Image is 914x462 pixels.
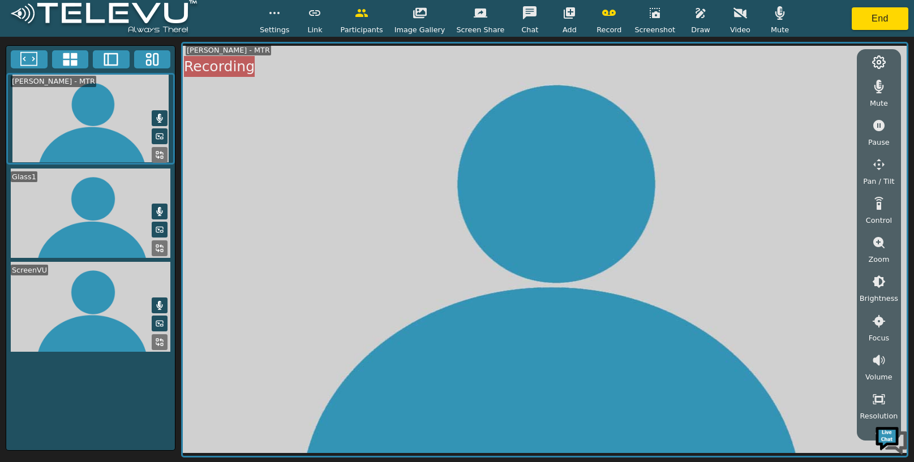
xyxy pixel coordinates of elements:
[691,24,710,35] span: Draw
[152,222,168,238] button: Picture in Picture
[868,254,889,265] span: Zoom
[152,316,168,331] button: Picture in Picture
[11,171,37,182] div: Glass1
[152,110,168,126] button: Mute
[771,24,789,35] span: Mute
[866,215,892,226] span: Control
[152,334,168,350] button: Replace Feed
[521,24,538,35] span: Chat
[307,24,322,35] span: Link
[186,45,271,55] div: [PERSON_NAME] - MTR
[863,176,894,187] span: Pan / Tilt
[152,204,168,219] button: Mute
[134,50,171,68] button: Three Window Medium
[597,24,621,35] span: Record
[152,297,168,313] button: Mute
[152,128,168,144] button: Picture in Picture
[184,56,255,77] div: Recording
[563,24,577,35] span: Add
[340,24,383,35] span: Participants
[456,24,504,35] span: Screen Share
[260,24,290,35] span: Settings
[868,137,890,148] span: Pause
[852,7,908,30] button: End
[865,372,892,382] span: Volume
[874,422,908,456] img: Chat Widget
[860,293,898,304] span: Brightness
[152,240,168,256] button: Replace Feed
[634,24,675,35] span: Screenshot
[11,265,48,275] div: ScreenVU
[93,50,130,68] button: Two Window Medium
[52,50,89,68] button: 4x4
[730,24,750,35] span: Video
[870,98,888,109] span: Mute
[394,24,445,35] span: Image Gallery
[152,147,168,163] button: Replace Feed
[860,411,898,421] span: Resolution
[11,50,48,68] button: Fullscreen
[869,333,890,343] span: Focus
[11,76,96,87] div: [PERSON_NAME] - MTR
